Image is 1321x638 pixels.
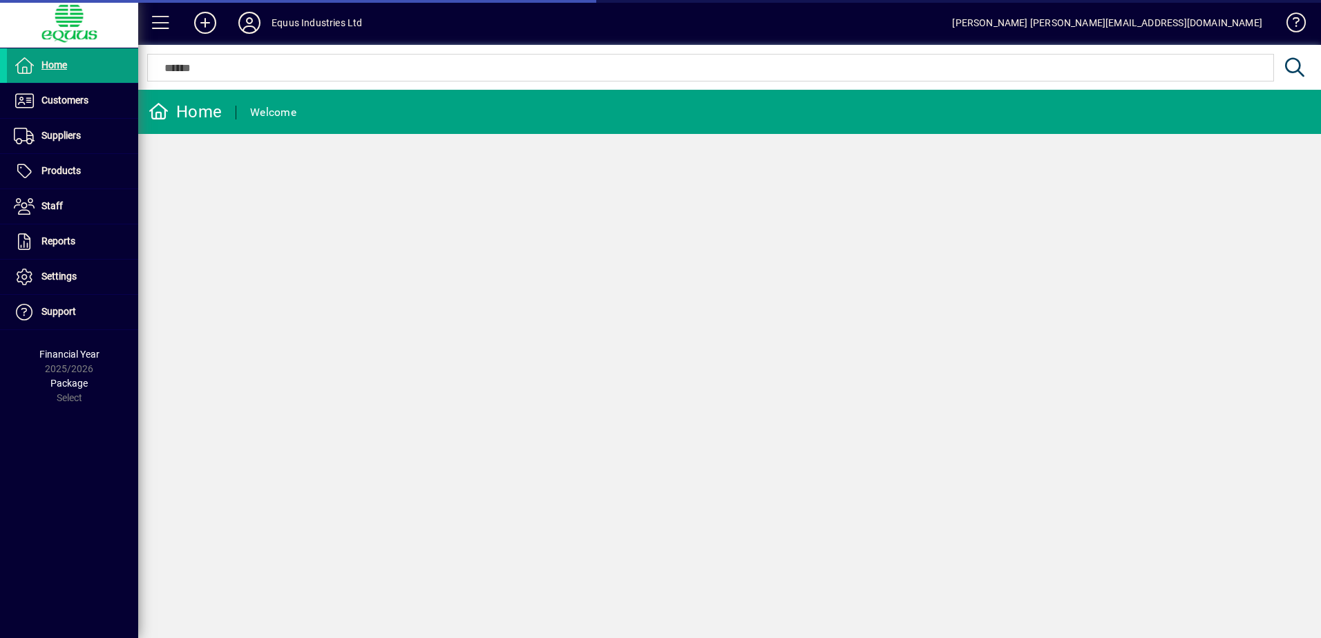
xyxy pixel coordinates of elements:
span: Customers [41,95,88,106]
button: Add [183,10,227,35]
button: Profile [227,10,272,35]
span: Support [41,306,76,317]
span: Home [41,59,67,70]
a: Knowledge Base [1276,3,1304,48]
span: Package [50,378,88,389]
a: Customers [7,84,138,118]
span: Settings [41,271,77,282]
a: Products [7,154,138,188]
span: Staff [41,200,63,211]
span: Suppliers [41,130,81,141]
span: Financial Year [39,349,99,360]
a: Support [7,295,138,329]
div: Home [149,101,222,123]
span: Reports [41,235,75,246]
a: Reports [7,224,138,259]
a: Settings [7,260,138,294]
span: Products [41,165,81,176]
div: [PERSON_NAME] [PERSON_NAME][EMAIL_ADDRESS][DOMAIN_NAME] [952,12,1262,34]
a: Suppliers [7,119,138,153]
div: Equus Industries Ltd [272,12,363,34]
div: Welcome [250,101,296,124]
a: Staff [7,189,138,224]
